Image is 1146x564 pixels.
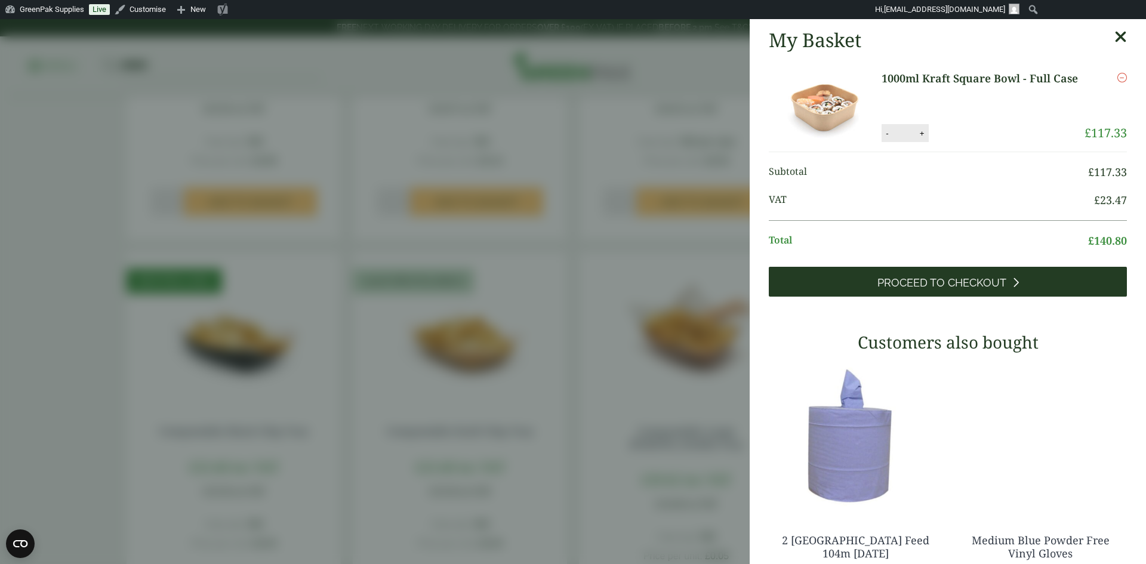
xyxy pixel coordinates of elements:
[769,361,942,510] img: 3630017-2-Ply-Blue-Centre-Feed-104m
[972,533,1110,560] a: Medium Blue Powder Free Vinyl Gloves
[884,5,1005,14] span: [EMAIL_ADDRESS][DOMAIN_NAME]
[916,128,928,138] button: +
[1085,125,1127,141] bdi: 117.33
[1088,233,1094,248] span: £
[882,70,1081,87] a: 1000ml Kraft Square Bowl - Full Case
[1088,233,1127,248] bdi: 140.80
[6,529,35,558] button: Open CMP widget
[769,164,1088,180] span: Subtotal
[769,29,861,51] h2: My Basket
[769,332,1127,353] h3: Customers also bought
[1088,165,1094,179] span: £
[782,533,929,560] a: 2 [GEOGRAPHIC_DATA] Feed 104m [DATE]
[1094,193,1100,207] span: £
[882,128,892,138] button: -
[877,276,1006,289] span: Proceed to Checkout
[1088,165,1127,179] bdi: 117.33
[89,4,110,15] a: Live
[1117,70,1127,85] a: Remove this item
[769,267,1127,297] a: Proceed to Checkout
[1085,125,1091,141] span: £
[769,233,1088,249] span: Total
[769,192,1094,208] span: VAT
[1094,193,1127,207] bdi: 23.47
